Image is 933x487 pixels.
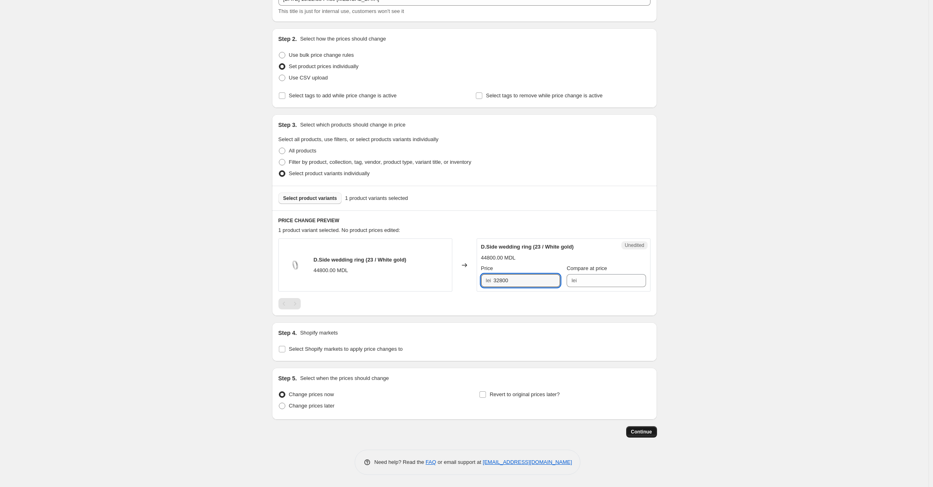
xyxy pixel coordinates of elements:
[283,195,337,202] span: Select product variants
[300,121,405,129] p: Select which products should change in price
[289,63,359,69] span: Set product prices individually
[314,266,348,275] div: 44800.00 MDL
[278,329,297,337] h2: Step 4.
[278,193,342,204] button: Select product variants
[289,92,397,99] span: Select tags to add while price change is active
[374,459,426,465] span: Need help? Read the
[278,121,297,129] h2: Step 3.
[571,277,577,283] span: lei
[300,329,338,337] p: Shopify markets
[481,265,493,271] span: Price
[486,92,603,99] span: Select tags to remove while price change is active
[289,391,334,397] span: Change prices now
[278,8,404,14] span: This title is just for internal use, customers won't see it
[631,429,652,435] span: Continue
[278,227,400,233] span: 1 product variant selected. No product prices edited:
[486,277,491,283] span: lei
[289,148,317,154] span: All products
[289,75,328,81] span: Use CSV upload
[278,136,439,142] span: Select all products, use filters, or select products variants individually
[481,244,574,250] span: D.Side wedding ring (23 / White gold)
[278,217,651,224] h6: PRICE CHANGE PREVIEW
[278,374,297,382] h2: Step 5.
[289,159,471,165] span: Filter by product, collection, tag, vendor, product type, variant title, or inventory
[289,170,370,176] span: Select product variants individually
[278,298,301,309] nav: Pagination
[426,459,436,465] a: FAQ
[490,391,560,397] span: Revert to original prices later?
[483,459,572,465] a: [EMAIL_ADDRESS][DOMAIN_NAME]
[289,346,403,352] span: Select Shopify markets to apply price changes to
[283,253,307,277] img: damiani-pierscionek-z-diamentami_80x.jpg
[436,459,483,465] span: or email support at
[626,426,657,438] button: Continue
[289,52,354,58] span: Use bulk price change rules
[481,254,516,262] div: 44800.00 MDL
[289,403,335,409] span: Change prices later
[625,242,644,249] span: Unedited
[567,265,607,271] span: Compare at price
[278,35,297,43] h2: Step 2.
[300,35,386,43] p: Select how the prices should change
[345,194,408,202] span: 1 product variants selected
[314,257,407,263] span: D.Side wedding ring (23 / White gold)
[300,374,389,382] p: Select when the prices should change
